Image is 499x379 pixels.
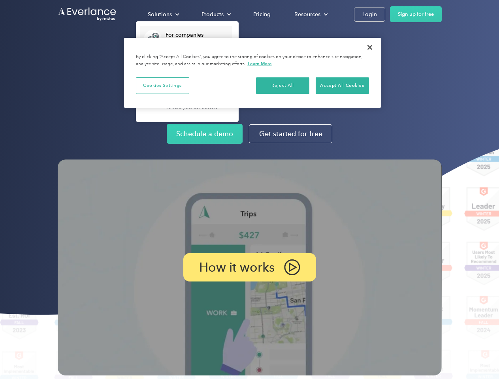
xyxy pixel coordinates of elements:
[249,124,332,143] a: Get started for free
[148,9,172,19] div: Solutions
[354,7,385,22] a: Login
[362,9,377,19] div: Login
[124,38,381,108] div: Privacy
[294,9,320,19] div: Resources
[245,8,279,21] a: Pricing
[136,77,189,94] button: Cookies Settings
[166,31,228,39] div: For companies
[140,8,186,21] div: Solutions
[167,124,243,144] a: Schedule a demo
[248,61,272,66] a: More information about your privacy, opens in a new tab
[253,9,271,19] div: Pricing
[316,77,369,94] button: Accept All Cookies
[286,8,334,21] div: Resources
[390,6,442,22] a: Sign up for free
[136,54,369,68] div: By clicking “Accept All Cookies”, you agree to the storing of cookies on your device to enhance s...
[256,77,309,94] button: Reject All
[194,8,237,21] div: Products
[124,38,381,108] div: Cookie banner
[58,47,98,64] input: Submit
[140,26,232,52] a: For companiesEasy vehicle reimbursements
[361,39,378,56] button: Close
[201,9,224,19] div: Products
[58,7,117,22] a: Go to homepage
[199,263,275,272] p: How it works
[136,21,239,122] nav: Solutions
